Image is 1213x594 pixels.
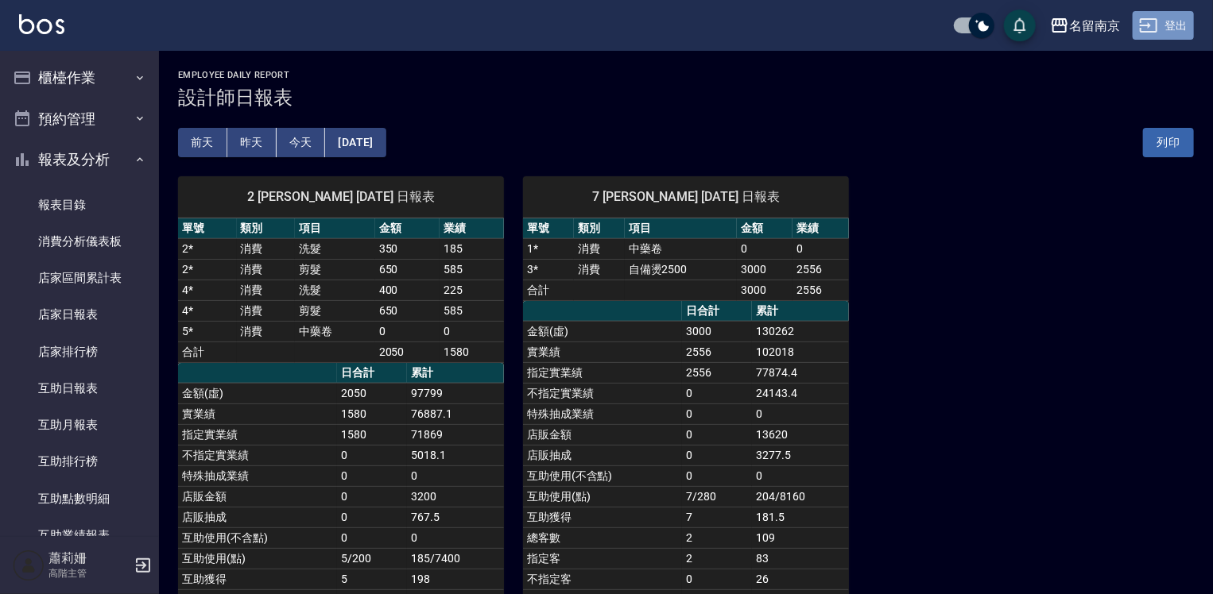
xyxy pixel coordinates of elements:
[337,569,407,589] td: 5
[178,424,337,445] td: 指定實業績
[440,218,504,239] th: 業績
[752,301,849,322] th: 累計
[178,218,237,239] th: 單號
[6,443,153,480] a: 互助排行榜
[793,218,849,239] th: 業績
[295,300,375,321] td: 剪髮
[6,370,153,407] a: 互助日報表
[407,465,504,486] td: 0
[793,280,849,300] td: 2556
[682,362,752,383] td: 2556
[752,507,849,527] td: 181.5
[574,218,625,239] th: 類別
[295,280,375,300] td: 洗髮
[407,424,504,445] td: 71869
[407,445,504,465] td: 5018.1
[440,280,504,300] td: 225
[523,445,682,465] td: 店販抽成
[752,383,849,403] td: 24143.4
[6,480,153,517] a: 互助點數明細
[523,341,682,362] td: 實業績
[6,98,153,140] button: 預約管理
[440,341,504,362] td: 1580
[337,403,407,424] td: 1580
[295,259,375,280] td: 剪髮
[737,238,793,259] td: 0
[295,218,375,239] th: 項目
[237,321,296,341] td: 消費
[625,218,737,239] th: 項目
[523,486,682,507] td: 互助使用(點)
[574,259,625,280] td: 消費
[523,218,574,239] th: 單號
[682,341,752,362] td: 2556
[178,507,337,527] td: 店販抽成
[178,445,337,465] td: 不指定實業績
[197,189,485,205] span: 2 [PERSON_NAME] [DATE] 日報表
[523,280,574,300] td: 合計
[227,128,277,157] button: 昨天
[407,527,504,548] td: 0
[682,321,752,341] td: 3000
[337,548,407,569] td: 5/200
[682,507,752,527] td: 7
[337,465,407,486] td: 0
[375,280,440,300] td: 400
[407,403,504,424] td: 76887.1
[523,383,682,403] td: 不指定實業績
[6,57,153,98] button: 櫃檯作業
[523,403,682,424] td: 特殊抽成業績
[625,259,737,280] td: 自備燙2500
[375,341,440,362] td: 2050
[752,341,849,362] td: 102018
[6,139,153,180] button: 報表及分析
[793,259,849,280] td: 2556
[13,550,45,581] img: Person
[407,383,504,403] td: 97799
[178,569,337,589] td: 互助獲得
[752,569,849,589] td: 26
[1133,11,1194,40] button: 登出
[407,548,504,569] td: 185/7400
[682,569,752,589] td: 0
[440,238,504,259] td: 185
[1044,10,1126,42] button: 名留南京
[178,341,237,362] td: 合計
[178,548,337,569] td: 互助使用(點)
[6,296,153,333] a: 店家日報表
[337,486,407,507] td: 0
[523,321,682,341] td: 金額(虛)
[178,465,337,486] td: 特殊抽成業績
[48,566,130,580] p: 高階主管
[19,14,64,34] img: Logo
[178,218,504,363] table: a dense table
[178,383,337,403] td: 金額(虛)
[752,321,849,341] td: 130262
[752,548,849,569] td: 83
[752,486,849,507] td: 204/8160
[337,383,407,403] td: 2050
[682,486,752,507] td: 7/280
[407,569,504,589] td: 198
[407,363,504,384] th: 累計
[752,527,849,548] td: 109
[682,383,752,403] td: 0
[295,321,375,341] td: 中藥卷
[277,128,326,157] button: 今天
[737,259,793,280] td: 3000
[178,486,337,507] td: 店販金額
[523,507,682,527] td: 互助獲得
[375,238,440,259] td: 350
[523,218,849,301] table: a dense table
[375,259,440,280] td: 650
[237,218,296,239] th: 類別
[6,187,153,223] a: 報表目錄
[682,403,752,424] td: 0
[752,424,849,445] td: 13620
[48,550,130,566] h5: 蕭莉姍
[440,259,504,280] td: 585
[6,334,153,370] a: 店家排行榜
[523,424,682,445] td: 店販金額
[625,238,737,259] td: 中藥卷
[1143,128,1194,157] button: 列印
